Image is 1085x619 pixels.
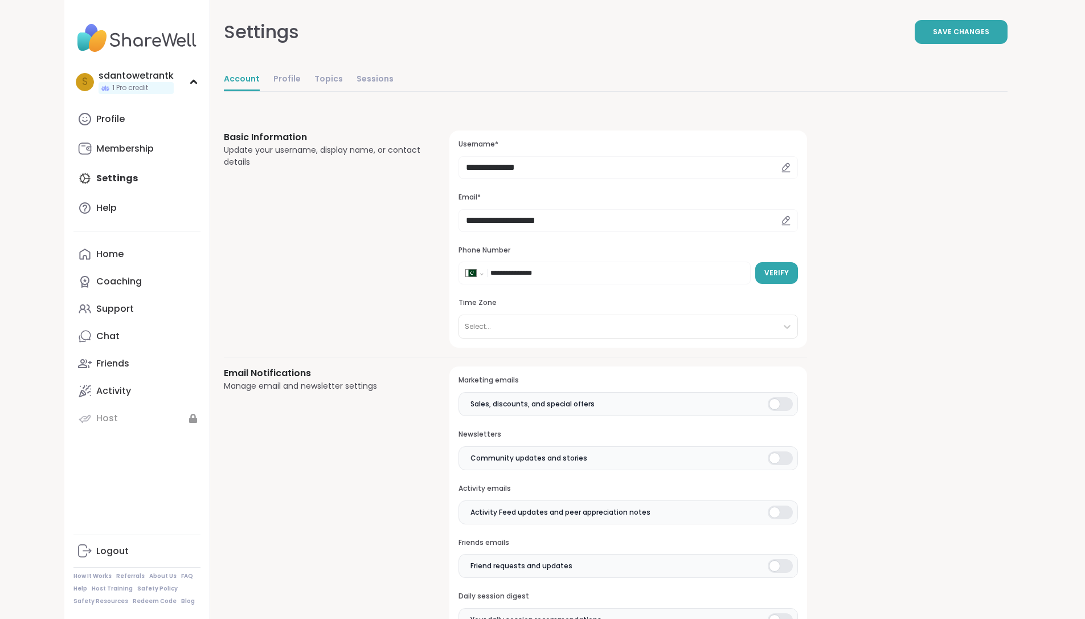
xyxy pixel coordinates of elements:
a: Referrals [116,572,145,580]
h3: Daily session digest [458,592,797,601]
a: Help [73,585,87,593]
a: About Us [149,572,177,580]
div: Coaching [96,275,142,288]
a: Chat [73,323,200,350]
h3: Time Zone [458,298,797,308]
div: Manage email and newsletter settings [224,380,423,392]
a: Safety Resources [73,597,128,605]
div: Host [96,412,118,425]
div: Activity [96,385,131,397]
a: Account [224,68,260,91]
a: Help [73,194,200,222]
div: Friends [96,357,129,370]
h3: Phone Number [458,246,797,255]
a: Topics [314,68,343,91]
a: Profile [73,105,200,133]
h3: Friends emails [458,538,797,548]
span: Verify [764,268,789,278]
a: Friends [73,350,200,377]
span: Sales, discounts, and special offers [470,399,595,409]
a: Blog [181,597,195,605]
h3: Activity emails [458,484,797,494]
div: sdantowetrantk [99,70,174,82]
a: Safety Policy [137,585,178,593]
h3: Marketing emails [458,376,797,385]
span: Community updates and stories [470,453,587,463]
a: Activity [73,377,200,405]
a: Host [73,405,200,432]
span: Save Changes [933,27,989,37]
a: Logout [73,537,200,565]
div: Settings [224,18,299,46]
h3: Email* [458,193,797,202]
img: ShareWell Nav Logo [73,18,200,58]
a: Membership [73,135,200,162]
h3: Email Notifications [224,366,423,380]
div: Membership [96,142,154,155]
a: Host Training [92,585,133,593]
div: Profile [96,113,125,125]
div: Help [96,202,117,214]
a: Coaching [73,268,200,295]
button: Save Changes [915,20,1008,44]
a: Home [73,241,200,268]
div: Update your username, display name, or contact details [224,144,423,168]
span: s [82,75,88,89]
div: Chat [96,330,120,343]
h3: Newsletters [458,430,797,439]
div: Support [96,303,134,315]
a: Support [73,295,200,323]
a: How It Works [73,572,112,580]
a: Profile [273,68,301,91]
span: Activity Feed updates and peer appreciation notes [470,507,650,518]
a: Sessions [357,68,394,91]
button: Verify [755,262,798,284]
div: Logout [96,545,129,557]
span: 1 Pro credit [112,83,148,93]
h3: Username* [458,140,797,149]
a: FAQ [181,572,193,580]
a: Redeem Code [133,597,177,605]
h3: Basic Information [224,131,423,144]
div: Home [96,248,124,260]
span: Friend requests and updates [470,561,572,571]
